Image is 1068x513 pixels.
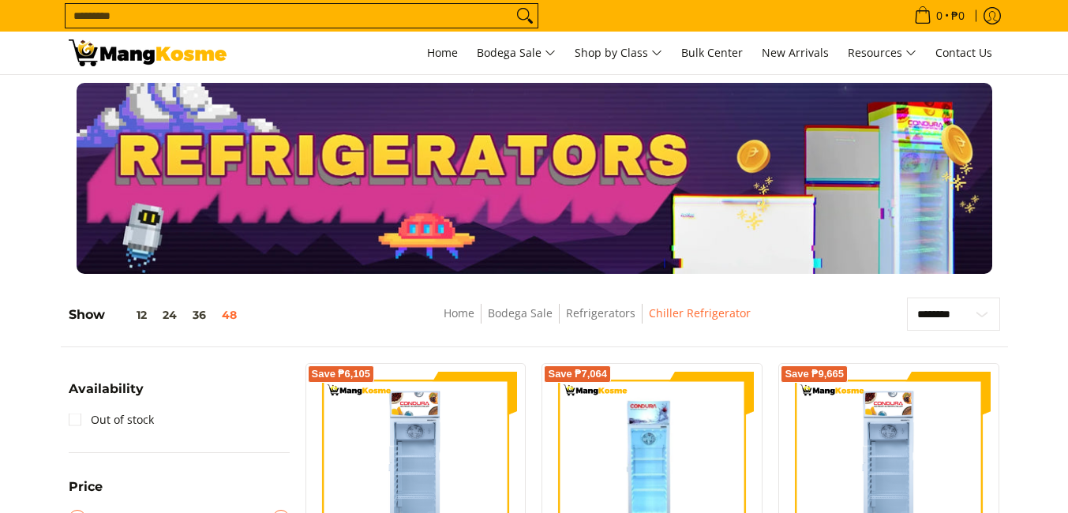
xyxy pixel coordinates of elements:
h5: Show [69,307,245,323]
span: Save ₱7,064 [548,369,607,379]
button: 12 [105,309,155,321]
nav: Main Menu [242,32,1000,74]
a: Bodega Sale [469,32,564,74]
span: Resources [848,43,916,63]
a: Home [419,32,466,74]
span: New Arrivals [762,45,829,60]
span: Chiller Refrigerator [649,304,751,324]
a: Bodega Sale [488,305,553,320]
span: Availability [69,383,144,395]
span: Bulk Center [681,45,743,60]
span: 0 [934,10,945,21]
span: Save ₱6,105 [312,369,371,379]
span: • [909,7,969,24]
a: Bulk Center [673,32,751,74]
span: Bodega Sale [477,43,556,63]
img: Bodega Sale Refrigerator l Mang Kosme: Home Appliances Warehouse Sale Chiller Refrigerator [69,39,227,66]
a: Contact Us [927,32,1000,74]
nav: Breadcrumbs [338,304,856,339]
summary: Open [69,383,144,407]
a: Refrigerators [566,305,635,320]
a: Out of stock [69,407,154,432]
a: Home [444,305,474,320]
a: New Arrivals [754,32,837,74]
button: Search [512,4,538,28]
span: Shop by Class [575,43,662,63]
a: Resources [840,32,924,74]
span: Save ₱9,665 [785,369,844,379]
a: Shop by Class [567,32,670,74]
span: ₱0 [949,10,967,21]
button: 48 [214,309,245,321]
button: 36 [185,309,214,321]
span: Contact Us [935,45,992,60]
span: Home [427,45,458,60]
button: 24 [155,309,185,321]
span: Price [69,481,103,493]
summary: Open [69,481,103,505]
